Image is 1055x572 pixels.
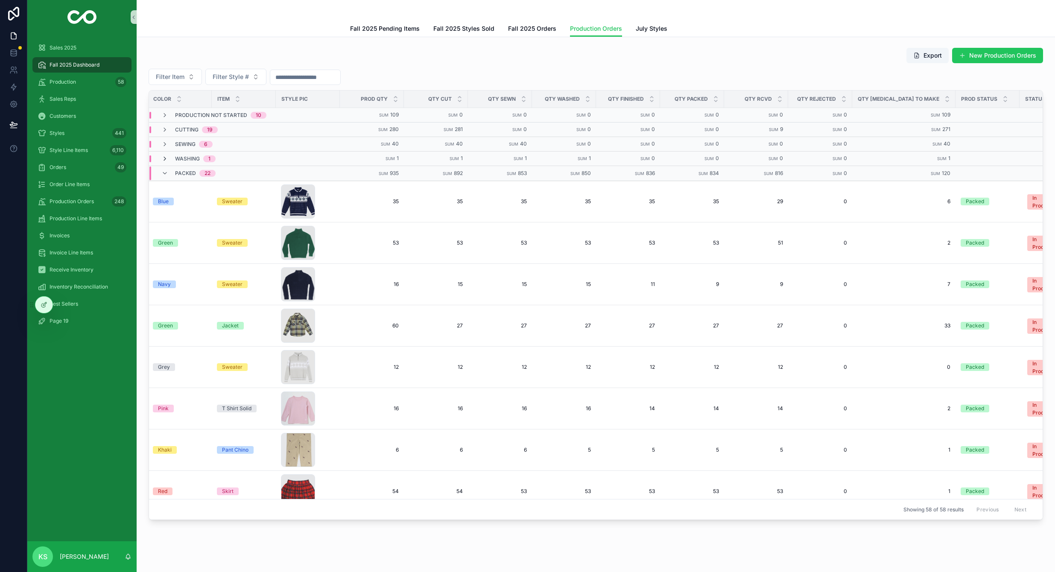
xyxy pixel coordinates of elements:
[906,48,949,63] button: Export
[952,48,1043,63] button: New Production Orders
[1032,277,1052,292] div: In Process
[608,96,644,102] span: Qty Finished
[50,283,108,290] span: Inventory Reconciliation
[158,363,170,371] div: Grey
[50,181,90,188] span: Order Line Items
[153,446,207,454] a: Khaki
[537,239,591,246] span: 53
[222,239,243,247] div: Sweater
[961,487,1014,495] a: Packed
[27,34,137,340] div: scrollable content
[345,447,399,453] a: 6
[570,24,622,33] span: Production Orders
[793,447,847,453] a: 0
[793,364,847,371] a: 0
[797,96,836,102] span: Qty Rejected
[601,447,655,453] a: 5
[409,364,463,371] a: 12
[32,40,132,55] a: Sales 2025
[350,21,420,38] a: Fall 2025 Pending Items
[857,322,950,329] span: 33
[50,318,68,324] span: Page 19
[345,198,399,205] span: 35
[50,44,76,51] span: Sales 2025
[665,447,719,453] a: 5
[473,281,527,288] span: 15
[601,322,655,329] span: 27
[665,239,719,246] span: 53
[32,91,132,107] a: Sales Reps
[729,322,783,329] span: 27
[473,239,527,246] a: 53
[409,405,463,412] a: 16
[857,239,950,246] a: 2
[966,446,984,454] div: Packed
[110,145,126,155] div: 6,110
[32,143,132,158] a: Style Line Items6,110
[428,96,452,102] span: Qty Cut
[961,322,1014,330] a: Packed
[857,281,950,288] a: 7
[32,262,132,277] a: Receive Inventory
[32,125,132,141] a: Styles441
[966,322,984,330] div: Packed
[961,239,1014,247] a: Packed
[857,488,950,495] a: 1
[523,111,527,118] span: 0
[153,487,207,495] a: Red
[158,405,169,412] div: Pink
[50,79,76,85] span: Production
[205,69,266,85] button: Select Button
[793,281,847,288] a: 0
[158,239,173,247] div: Green
[345,239,399,246] a: 53
[1032,236,1052,251] div: In Process
[537,198,591,205] a: 35
[345,281,399,288] a: 16
[665,281,719,288] a: 9
[217,96,230,102] span: Item
[32,228,132,243] a: Invoices
[665,364,719,371] span: 12
[473,447,527,453] a: 6
[222,363,243,371] div: Sweater
[222,487,234,495] div: Skirt
[473,322,527,329] a: 27
[153,96,171,102] span: Color
[345,405,399,412] a: 16
[601,364,655,371] span: 12
[537,281,591,288] a: 15
[961,405,1014,412] a: Packed
[961,363,1014,371] a: Packed
[729,488,783,495] span: 53
[729,447,783,453] span: 5
[665,322,719,329] a: 27
[350,24,420,33] span: Fall 2025 Pending Items
[729,198,783,205] span: 29
[50,215,102,222] span: Production Line Items
[793,322,847,329] span: 0
[729,364,783,371] span: 12
[153,280,207,288] a: Navy
[665,198,719,205] a: 35
[345,364,399,371] a: 12
[665,405,719,412] a: 14
[409,198,463,205] a: 35
[857,405,950,412] a: 2
[793,405,847,412] a: 0
[966,239,984,247] div: Packed
[345,488,399,495] a: 54
[153,239,207,247] a: Green
[32,108,132,124] a: Customers
[966,280,984,288] div: Packed
[857,198,950,205] span: 6
[153,198,207,205] a: Blue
